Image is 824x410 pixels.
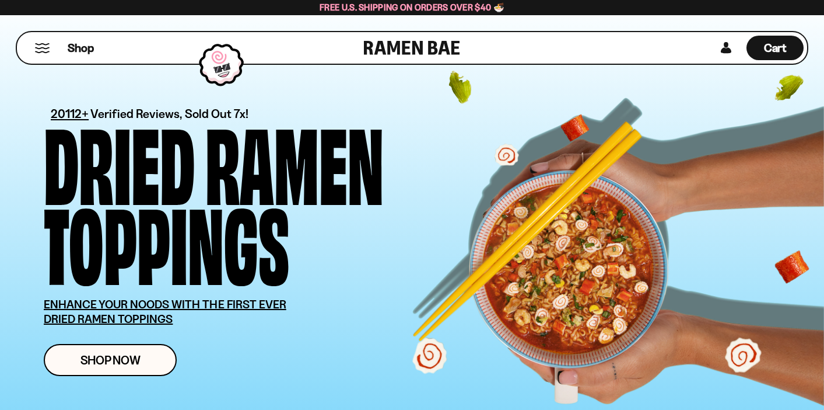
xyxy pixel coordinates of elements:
span: Free U.S. Shipping on Orders over $40 🍜 [320,2,504,13]
a: Cart [746,32,804,64]
div: Dried [44,120,195,200]
div: Toppings [44,200,289,280]
span: Cart [764,41,787,55]
span: Shop Now [80,354,141,366]
span: Shop [68,40,94,56]
a: Shop Now [44,344,177,376]
u: ENHANCE YOUR NOODS WITH THE FIRST EVER DRIED RAMEN TOPPINGS [44,297,286,326]
div: Ramen [205,120,384,200]
button: Mobile Menu Trigger [34,43,50,53]
a: Shop [68,36,94,60]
